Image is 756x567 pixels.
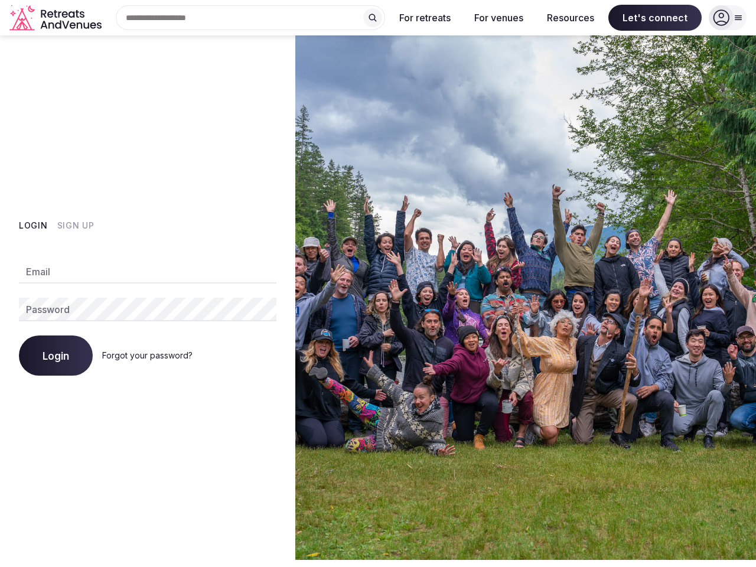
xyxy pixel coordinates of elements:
[465,5,533,31] button: For venues
[9,5,104,31] a: Visit the homepage
[102,350,193,360] a: Forgot your password?
[19,335,93,376] button: Login
[43,350,69,361] span: Login
[537,5,604,31] button: Resources
[9,5,104,31] svg: Retreats and Venues company logo
[57,220,94,232] button: Sign Up
[608,5,702,31] span: Let's connect
[19,220,48,232] button: Login
[390,5,460,31] button: For retreats
[295,35,756,560] img: My Account Background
